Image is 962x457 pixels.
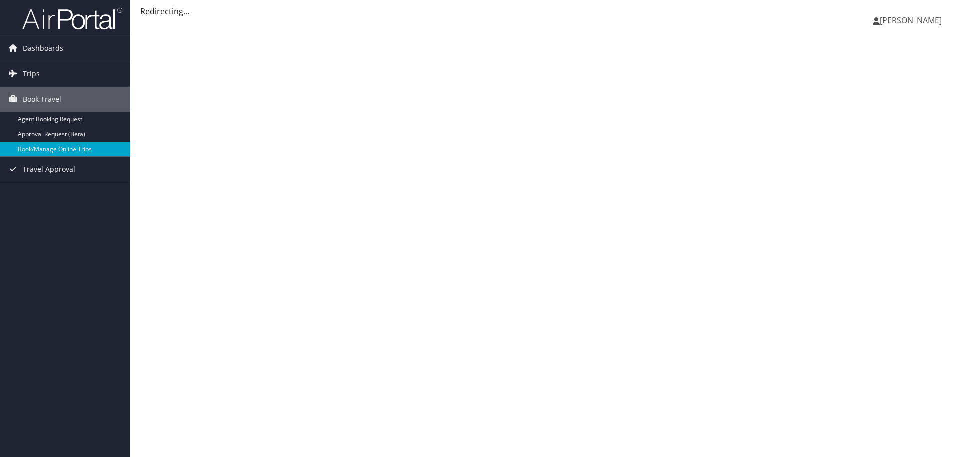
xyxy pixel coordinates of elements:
[23,36,63,61] span: Dashboards
[23,87,61,112] span: Book Travel
[23,157,75,182] span: Travel Approval
[880,15,942,26] span: [PERSON_NAME]
[873,5,952,35] a: [PERSON_NAME]
[140,5,952,17] div: Redirecting...
[23,61,40,86] span: Trips
[22,7,122,30] img: airportal-logo.png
